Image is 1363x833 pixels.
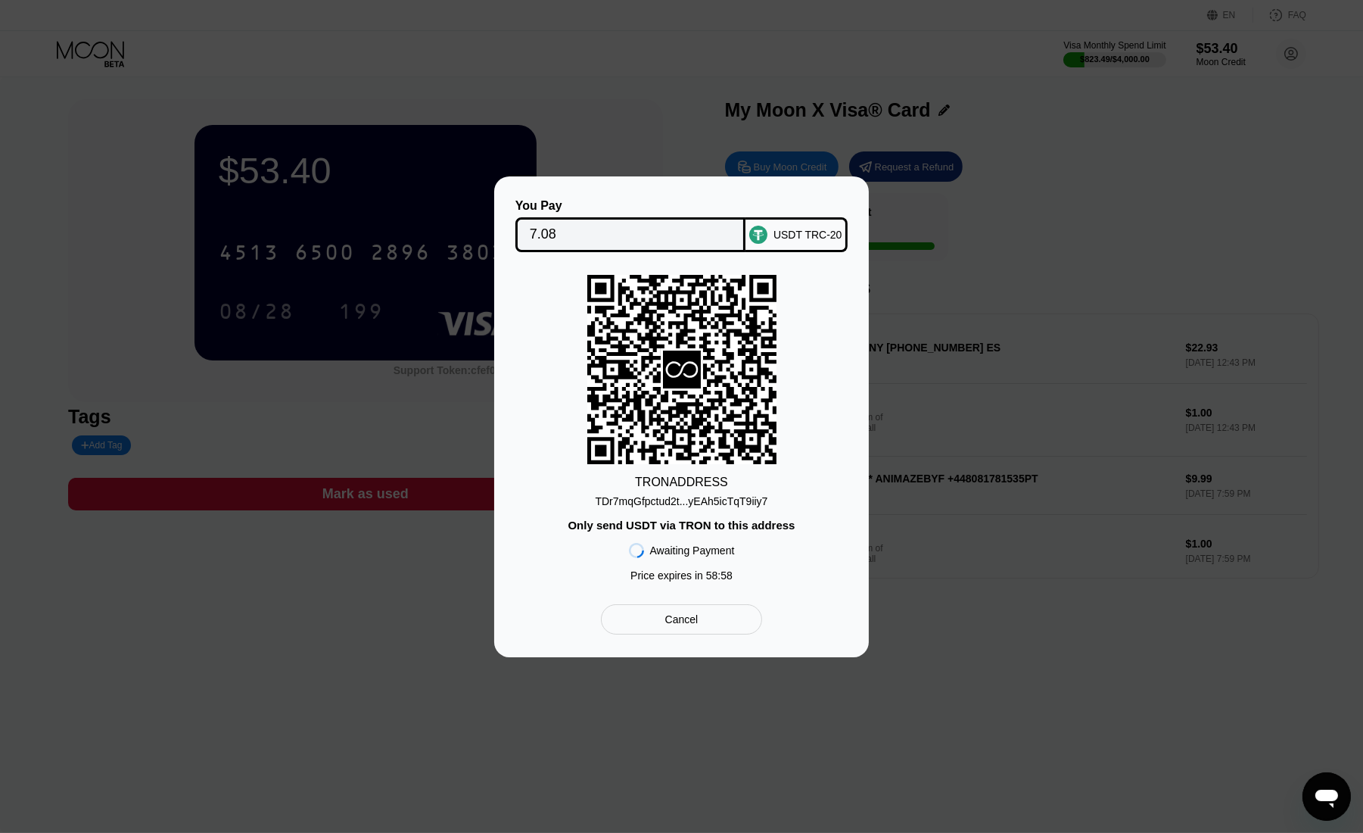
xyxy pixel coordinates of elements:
[517,199,846,252] div: You PayUSDT TRC-20
[665,613,699,626] div: Cancel
[630,569,733,582] div: Price expires in
[601,604,762,635] div: Cancel
[596,495,768,507] div: TDr7mqGfpctud2t...yEAh5icTqT9iiy7
[1302,772,1351,821] iframe: Button to launch messaging window
[635,476,728,489] div: TRON ADDRESS
[706,569,733,582] span: 58 : 58
[515,199,746,213] div: You Pay
[568,519,795,532] div: Only send USDT via TRON to this address
[773,229,842,241] div: USDT TRC-20
[596,489,768,507] div: TDr7mqGfpctud2t...yEAh5icTqT9iiy7
[650,544,735,557] div: Awaiting Payment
